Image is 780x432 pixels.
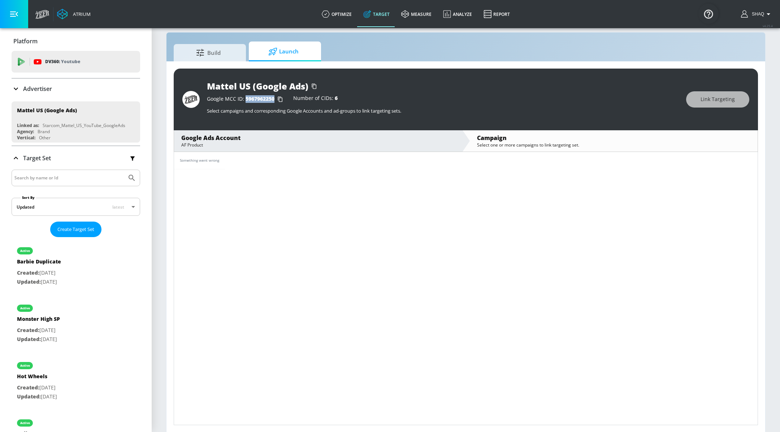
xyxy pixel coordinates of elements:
div: active [20,421,30,425]
a: measure [395,1,437,27]
span: Build [181,44,236,61]
span: latest [112,204,124,210]
span: Updated: [17,393,41,400]
div: Advertiser [12,79,140,99]
div: active [20,306,30,310]
button: Shaq [741,10,773,18]
div: activeBarbie DuplicateCreated:[DATE]Updated:[DATE] [12,240,140,292]
span: Updated: [17,336,41,342]
div: Brand [38,128,50,135]
div: Agency: [17,128,34,135]
div: Google MCC ID: [207,96,286,103]
span: login as: shaquille.huang@zefr.com [749,12,764,17]
div: Google Ads AccountAF Product [174,130,462,152]
p: DV360: [45,58,80,66]
div: DV360: Youtube [12,51,140,73]
span: Created: [17,327,39,333]
div: active [20,364,30,367]
div: Mattel US (Google Ads)Linked as:Starcom_Mattel_US_YouTube_GoogleAdsAgency:BrandVertical:Other [12,101,140,143]
div: Updated [17,204,34,210]
div: Vertical: [17,135,35,141]
div: activeMonster High SPCreated:[DATE]Updated:[DATE] [12,297,140,349]
div: Starcom_Mattel_US_YouTube_GoogleAds [43,122,125,128]
div: Mattel US (Google Ads) [207,80,308,92]
a: Analyze [437,1,478,27]
div: Campaign [477,134,750,142]
p: [DATE] [17,269,61,278]
p: Select campaigns and corresponding Google Accounts and ad-groups to link targeting sets. [207,108,679,114]
span: Launch [256,43,311,60]
p: [DATE] [17,278,61,287]
p: Youtube [61,58,80,65]
button: Open Resource Center [698,4,719,24]
span: v 4.25.4 [763,24,773,28]
input: Search by name or Id [14,173,124,183]
a: Atrium [57,9,91,19]
div: activeHot WheelsCreated:[DATE]Updated:[DATE] [12,355,140,406]
span: Updated: [17,278,41,285]
div: Target Set [12,146,140,170]
span: Created: [17,384,39,391]
div: Number of CIDs: [293,96,338,103]
a: Target [357,1,395,27]
a: optimize [316,1,357,27]
span: 5967962250 [246,95,274,102]
span: 6 [335,95,338,101]
button: Create Target Set [50,222,101,237]
p: [DATE] [17,335,60,344]
div: active [20,249,30,253]
span: Create Target Set [57,225,94,234]
div: AF Product [181,142,455,148]
div: Monster High SP [17,315,60,326]
div: Hot Wheels [17,373,57,383]
a: Report [478,1,516,27]
div: Select one or more campaigns to link targeting set. [477,142,750,148]
p: [DATE] [17,383,57,392]
div: Atrium [70,11,91,17]
p: [DATE] [17,392,57,401]
div: Mattel US (Google Ads) [17,107,77,114]
label: Sort By [21,195,36,200]
p: Platform [13,37,38,45]
div: Platform [12,31,140,51]
span: Created: [17,269,39,276]
p: [DATE] [17,326,60,335]
div: Other [39,135,51,141]
div: Google Ads Account [181,134,455,142]
div: Linked as: [17,122,39,128]
p: Advertiser [23,85,52,93]
div: Something went wrong [180,158,219,163]
div: Barbie Duplicate [17,258,61,269]
p: Target Set [23,154,51,162]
